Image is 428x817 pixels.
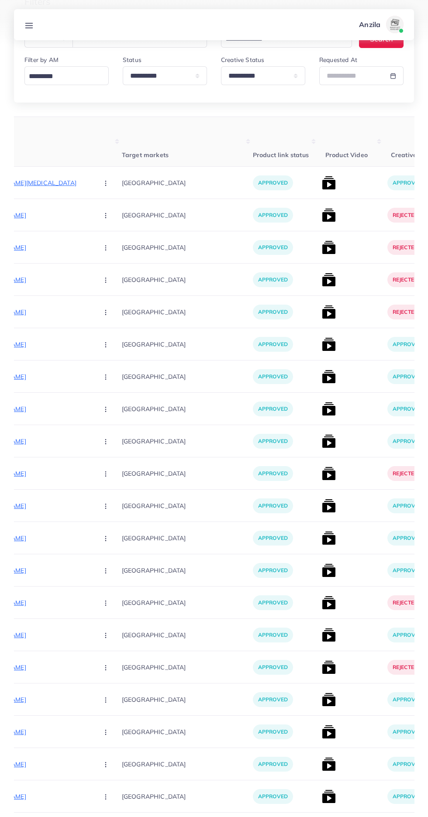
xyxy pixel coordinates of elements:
img: list product video [322,467,336,481]
p: rejected [387,240,423,255]
p: [GEOGRAPHIC_DATA] [122,593,253,612]
p: approved [253,337,293,352]
span: Product link status [253,151,309,159]
p: [GEOGRAPHIC_DATA] [122,657,253,677]
p: approved [253,757,293,772]
p: approved [387,175,428,190]
p: [GEOGRAPHIC_DATA] [122,560,253,580]
p: approved [253,369,293,384]
img: list product video [322,531,336,545]
p: approved [387,692,428,707]
p: approved [253,563,293,578]
p: [GEOGRAPHIC_DATA] [122,690,253,709]
p: [GEOGRAPHIC_DATA] [122,399,253,419]
img: list product video [322,305,336,319]
img: list product video [322,240,336,254]
label: Status [123,55,142,64]
img: list product video [322,273,336,287]
p: approved [387,757,428,772]
span: Product Video [325,151,368,159]
p: [GEOGRAPHIC_DATA] [122,367,253,386]
span: Target markets [122,151,169,159]
img: list product video [322,790,336,803]
p: approved [253,692,293,707]
p: approved [387,531,428,546]
p: approved [253,305,293,319]
img: list product video [322,628,336,642]
div: Search for option [24,66,109,85]
p: [GEOGRAPHIC_DATA] [122,302,253,322]
p: approved [253,531,293,546]
p: rejected [387,305,423,319]
p: [GEOGRAPHIC_DATA] [122,786,253,806]
p: [GEOGRAPHIC_DATA] [122,334,253,354]
label: Filter by AM [24,55,59,64]
p: approved [253,724,293,739]
p: rejected [387,466,423,481]
p: approved [253,175,293,190]
p: [GEOGRAPHIC_DATA] [122,754,253,774]
label: Creative Status [221,55,264,64]
img: list product video [322,370,336,384]
p: approved [253,628,293,642]
img: list product video [322,757,336,771]
p: approved [253,789,293,804]
p: Anzila [359,19,380,30]
p: [GEOGRAPHIC_DATA] [122,173,253,192]
p: approved [253,272,293,287]
p: approved [387,434,428,449]
img: avatar [386,16,404,33]
img: list product video [322,596,336,610]
p: approved [253,660,293,675]
img: list product video [322,337,336,351]
p: [GEOGRAPHIC_DATA] [122,270,253,289]
p: approved [387,563,428,578]
p: approved [253,434,293,449]
p: approved [387,628,428,642]
img: list product video [322,499,336,513]
label: Requested At [319,55,357,64]
p: [GEOGRAPHIC_DATA] [122,722,253,741]
img: list product video [322,402,336,416]
p: rejected [387,660,423,675]
img: list product video [322,208,336,222]
p: approved [387,337,428,352]
p: [GEOGRAPHIC_DATA] [122,431,253,451]
img: list product video [322,563,336,577]
p: approved [253,595,293,610]
p: [GEOGRAPHIC_DATA] [122,528,253,548]
input: Search for option [26,70,104,83]
p: approved [387,402,428,416]
p: [GEOGRAPHIC_DATA] [122,625,253,645]
p: approved [387,789,428,804]
p: approved [253,402,293,416]
img: list product video [322,660,336,674]
p: [GEOGRAPHIC_DATA] [122,496,253,515]
p: approved [253,240,293,255]
p: approved [253,498,293,513]
p: rejected [387,595,423,610]
p: [GEOGRAPHIC_DATA] [122,237,253,257]
img: list product video [322,176,336,190]
a: Anzilaavatar [354,16,407,33]
img: list product video [322,434,336,448]
p: approved [387,724,428,739]
p: [GEOGRAPHIC_DATA] [122,205,253,225]
p: approved [387,369,428,384]
p: approved [253,466,293,481]
p: approved [253,208,293,223]
img: list product video [322,693,336,707]
p: [GEOGRAPHIC_DATA] [122,463,253,483]
p: rejected [387,208,423,223]
p: rejected [387,272,423,287]
img: list product video [322,725,336,739]
p: approved [387,498,428,513]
